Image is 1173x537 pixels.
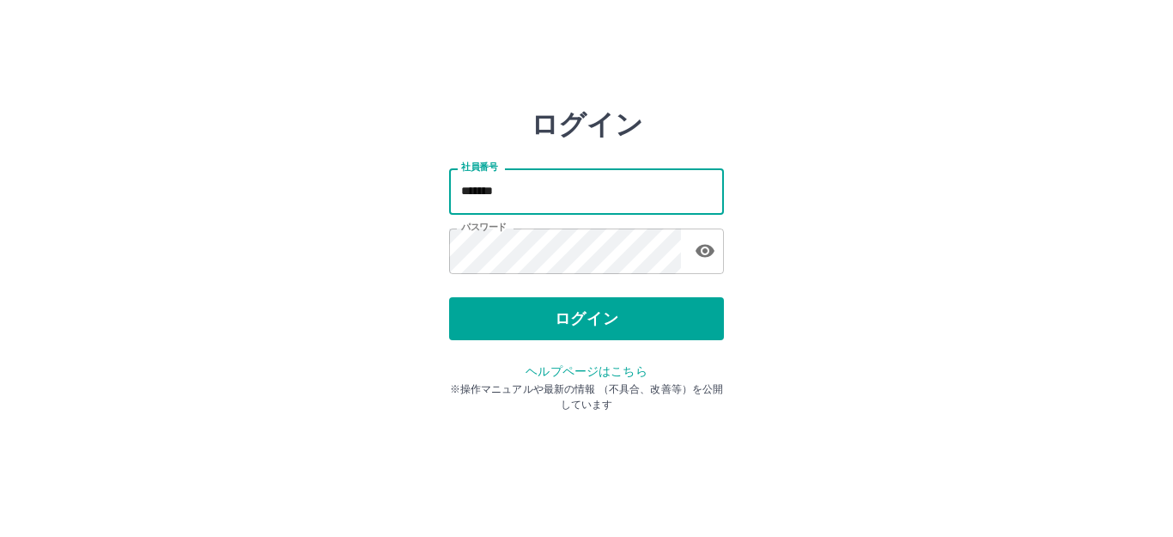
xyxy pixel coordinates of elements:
button: ログイン [449,297,724,340]
a: ヘルプページはこちら [526,364,647,378]
h2: ログイン [531,108,643,141]
p: ※操作マニュアルや最新の情報 （不具合、改善等）を公開しています [449,381,724,412]
label: 社員番号 [461,161,497,174]
label: パスワード [461,221,507,234]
